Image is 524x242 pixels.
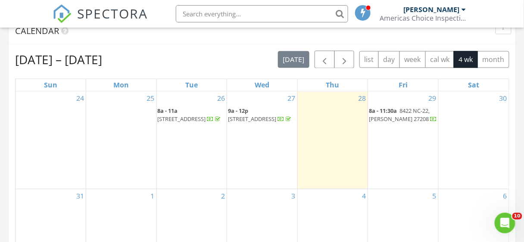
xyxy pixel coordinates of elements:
[176,5,348,22] input: Search everything...
[158,107,178,115] span: 8a - 11a
[427,92,438,105] a: Go to August 29, 2025
[228,107,248,115] span: 9a - 12p
[253,79,271,91] a: Wednesday
[215,92,227,105] a: Go to August 26, 2025
[227,92,298,189] td: Go to August 27, 2025
[399,51,426,68] button: week
[495,213,515,233] iframe: Intercom live chat
[334,51,355,68] button: Next
[369,107,437,123] a: 8a - 11:30a 8422 NC-22, [PERSON_NAME] 27208
[228,115,276,123] span: [STREET_ADDRESS]
[315,51,335,68] button: Previous
[156,92,227,189] td: Go to August 26, 2025
[16,92,86,189] td: Go to August 24, 2025
[403,5,459,14] div: [PERSON_NAME]
[158,115,206,123] span: [STREET_ADDRESS]
[75,92,86,105] a: Go to August 24, 2025
[228,107,293,123] a: 9a - 12p [STREET_ADDRESS]
[290,189,297,203] a: Go to September 3, 2025
[454,51,478,68] button: 4 wk
[397,79,409,91] a: Friday
[380,14,466,22] div: Americas Choice Inspections - Triad
[425,51,455,68] button: cal wk
[219,189,227,203] a: Go to September 2, 2025
[368,92,439,189] td: Go to August 29, 2025
[145,92,156,105] a: Go to August 25, 2025
[369,106,437,125] a: 8a - 11:30a 8422 NC-22, [PERSON_NAME] 27208
[438,92,509,189] td: Go to August 30, 2025
[466,79,481,91] a: Saturday
[184,79,200,91] a: Tuesday
[512,213,522,220] span: 10
[369,107,430,123] span: 8422 NC-22, [PERSON_NAME] 27208
[498,92,509,105] a: Go to August 30, 2025
[477,51,509,68] button: month
[228,106,296,125] a: 9a - 12p [STREET_ADDRESS]
[359,51,379,68] button: list
[15,51,102,68] h2: [DATE] – [DATE]
[75,189,86,203] a: Go to August 31, 2025
[15,25,59,37] span: Calendar
[42,79,59,91] a: Sunday
[431,189,438,203] a: Go to September 5, 2025
[53,4,72,23] img: The Best Home Inspection Software - Spectora
[297,92,368,189] td: Go to August 28, 2025
[324,79,341,91] a: Thursday
[149,189,156,203] a: Go to September 1, 2025
[360,189,368,203] a: Go to September 4, 2025
[112,79,131,91] a: Monday
[53,12,148,30] a: SPECTORA
[86,92,157,189] td: Go to August 25, 2025
[278,51,309,68] button: [DATE]
[378,51,400,68] button: day
[286,92,297,105] a: Go to August 27, 2025
[502,189,509,203] a: Go to September 6, 2025
[356,92,368,105] a: Go to August 28, 2025
[369,107,397,115] span: 8a - 11:30a
[78,4,148,22] span: SPECTORA
[158,106,226,125] a: 8a - 11a [STREET_ADDRESS]
[158,107,222,123] a: 8a - 11a [STREET_ADDRESS]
